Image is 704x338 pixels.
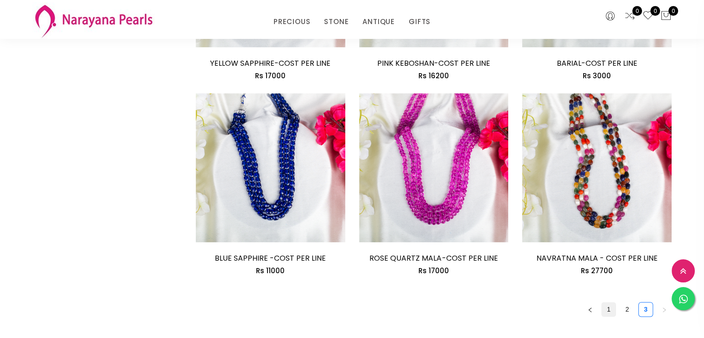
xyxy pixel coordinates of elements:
span: Rs 3000 [583,71,611,81]
button: 0 [660,10,672,22]
span: Rs 17000 [255,71,286,81]
li: 3 [638,302,653,317]
a: PRECIOUS [274,15,310,29]
span: right [661,307,667,313]
a: ROSE QUARTZ MALA-COST PER LINE [369,253,498,263]
li: Next Page [657,302,672,317]
li: Previous Page [583,302,598,317]
li: 1 [601,302,616,317]
span: Rs 11000 [256,266,285,275]
span: 0 [650,6,660,16]
a: GIFTS [409,15,430,29]
span: 0 [668,6,678,16]
a: BARIAL-COST PER LINE [557,58,637,69]
a: NAVRATNA MALA - COST PER LINE [536,253,658,263]
a: PINK KEBOSHAN-COST PER LINE [377,58,490,69]
button: left [583,302,598,317]
span: left [587,307,593,313]
a: STONE [324,15,349,29]
span: 0 [632,6,642,16]
a: 1 [602,302,616,316]
button: right [657,302,672,317]
span: Rs 17000 [418,266,449,275]
a: ANTIQUE [362,15,395,29]
a: 2 [620,302,634,316]
a: 3 [639,302,653,316]
span: Rs 27700 [581,266,613,275]
a: YELLOW SAPPHIRE-COST PER LINE [210,58,330,69]
span: Rs 16200 [418,71,449,81]
a: 0 [642,10,654,22]
a: BLUE SAPPHIRE -COST PER LINE [215,253,326,263]
a: 0 [624,10,635,22]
